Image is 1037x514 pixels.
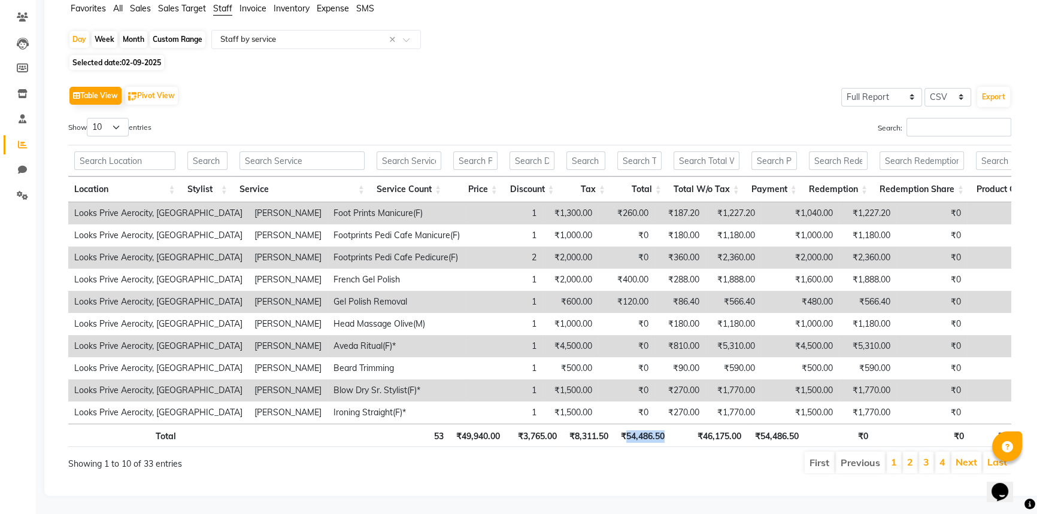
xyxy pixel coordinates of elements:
[68,424,182,447] th: Total
[68,313,248,335] td: Looks Prive Aerocity, [GEOGRAPHIC_DATA]
[654,224,705,247] td: ₹180.00
[248,313,328,335] td: [PERSON_NAME]
[563,424,614,447] th: ₹8,311.50
[542,379,598,402] td: ₹1,500.00
[466,224,542,247] td: 1
[809,151,868,170] input: Search Redemption
[839,379,896,402] td: ₹1,770.00
[598,291,654,313] td: ₹120.00
[542,291,598,313] td: ₹600.00
[761,402,839,424] td: ₹1,500.00
[68,269,248,291] td: Looks Prive Aerocity, [GEOGRAPHIC_DATA]
[234,177,371,202] th: Service: activate to sort column ascending
[466,335,542,357] td: 1
[987,466,1025,502] iframe: chat widget
[878,118,1011,136] label: Search:
[745,177,803,202] th: Payment: activate to sort column ascending
[69,31,89,48] div: Day
[122,58,161,67] span: 02-09-2025
[839,291,896,313] td: ₹566.40
[705,247,761,269] td: ₹2,360.00
[907,456,913,468] a: 2
[328,247,466,269] td: Footprints Pedi Cafe Pedicure(F)
[761,247,839,269] td: ₹2,000.00
[68,379,248,402] td: Looks Prive Aerocity, [GEOGRAPHIC_DATA]
[906,118,1011,136] input: Search:
[751,151,797,170] input: Search Payment
[598,402,654,424] td: ₹0
[839,313,896,335] td: ₹1,180.00
[466,269,542,291] td: 1
[187,151,228,170] input: Search Stylist
[69,55,164,70] span: Selected date:
[71,3,106,14] span: Favorites
[896,357,967,379] td: ₹0
[128,92,137,101] img: pivot.png
[466,357,542,379] td: 1
[113,3,123,14] span: All
[598,313,654,335] td: ₹0
[923,456,929,468] a: 3
[328,202,466,224] td: Foot Prints Manicure(F)
[87,118,129,136] select: Showentries
[839,269,896,291] td: ₹1,888.00
[542,402,598,424] td: ₹1,500.00
[874,177,970,202] th: Redemption Share: activate to sort column ascending
[213,3,232,14] span: Staff
[92,31,117,48] div: Week
[466,402,542,424] td: 1
[896,379,967,402] td: ₹0
[705,402,761,424] td: ₹1,770.00
[317,3,349,14] span: Expense
[68,177,181,202] th: Location: activate to sort column ascending
[956,456,977,468] a: Next
[150,31,205,48] div: Custom Range
[705,224,761,247] td: ₹1,180.00
[705,313,761,335] td: ₹1,180.00
[542,313,598,335] td: ₹1,000.00
[598,335,654,357] td: ₹0
[356,3,374,14] span: SMS
[542,357,598,379] td: ₹500.00
[239,151,365,170] input: Search Service
[248,402,328,424] td: [PERSON_NAME]
[328,335,466,357] td: Aveda Ritual(F)*
[761,224,839,247] td: ₹1,000.00
[542,202,598,224] td: ₹1,300.00
[542,247,598,269] td: ₹2,000.00
[389,34,399,46] span: Clear all
[654,202,705,224] td: ₹187.20
[896,202,967,224] td: ₹0
[668,177,745,202] th: Total W/o Tax: activate to sort column ascending
[839,357,896,379] td: ₹590.00
[747,424,804,447] th: ₹54,486.50
[896,313,967,335] td: ₹0
[614,424,671,447] th: ₹54,486.50
[896,291,967,313] td: ₹0
[466,202,542,224] td: 1
[896,247,967,269] td: ₹0
[598,269,654,291] td: ₹400.00
[761,202,839,224] td: ₹1,040.00
[839,402,896,424] td: ₹1,770.00
[598,224,654,247] td: ₹0
[248,202,328,224] td: [PERSON_NAME]
[248,291,328,313] td: [PERSON_NAME]
[598,357,654,379] td: ₹0
[839,335,896,357] td: ₹5,310.00
[761,291,839,313] td: ₹480.00
[977,87,1010,107] button: Export
[248,247,328,269] td: [PERSON_NAME]
[761,269,839,291] td: ₹1,600.00
[68,451,451,470] div: Showing 1 to 10 of 33 entries
[68,247,248,269] td: Looks Prive Aerocity, [GEOGRAPHIC_DATA]
[466,313,542,335] td: 1
[453,151,498,170] input: Search Price
[654,291,705,313] td: ₹86.40
[674,151,739,170] input: Search Total W/o Tax
[328,402,466,424] td: Ironing Straight(F)*
[120,31,147,48] div: Month
[896,335,967,357] td: ₹0
[705,379,761,402] td: ₹1,770.00
[880,151,964,170] input: Search Redemption Share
